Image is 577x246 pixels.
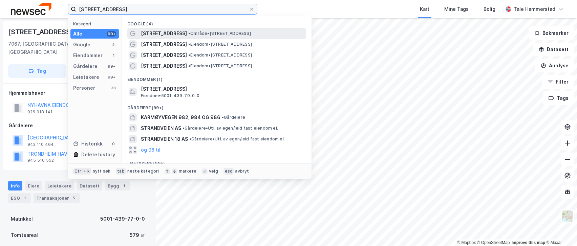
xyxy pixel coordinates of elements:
span: KARMØYVEGEN 982, 984 OG 986 [141,113,220,121]
div: Gårdeiere [8,121,147,130]
span: • [188,63,190,68]
button: Analyse [535,59,574,72]
div: Personer [73,84,95,92]
div: Google (4) [122,16,312,28]
span: • [188,42,190,47]
div: 942 110 464 [27,142,54,147]
button: Tag [8,64,66,78]
div: 38 [111,85,116,91]
div: Eiendommer [73,51,103,60]
span: Eiendom • 5001-439-79-0-0 [141,93,200,98]
span: STRANDVEIEN 18 AS [141,135,188,143]
div: ESG [8,193,31,203]
img: Z [561,210,574,223]
span: [STREET_ADDRESS] [141,62,187,70]
button: og 96 til [141,146,161,154]
span: Eiendom • [STREET_ADDRESS] [188,42,252,47]
span: [STREET_ADDRESS] [141,51,187,59]
div: 1 [21,195,28,201]
div: Tale Hammerstad [514,5,555,13]
div: 99+ [107,64,116,69]
div: nytt søk [93,169,111,174]
span: • [189,136,191,141]
button: Bokmerker [529,26,574,40]
span: [STREET_ADDRESS] [141,85,303,93]
div: 7067, [GEOGRAPHIC_DATA], [GEOGRAPHIC_DATA] [8,40,95,56]
div: Eiendommer (1) [122,71,312,84]
div: Matrikkel [11,215,33,223]
span: STRANDVEIEN AS [141,124,181,132]
div: 5 [70,195,77,201]
div: Historikk [73,140,103,148]
img: newsec-logo.f6e21ccffca1b3a03d2d.png [11,3,51,15]
div: Gårdeiere [73,62,98,70]
div: Ctrl + k [73,168,91,175]
div: 1 [121,182,127,189]
div: [STREET_ADDRESS] [8,26,74,37]
div: Hjemmelshaver [8,89,147,97]
div: 4 [111,42,116,47]
div: tab [116,168,126,175]
div: 945 510 552 [27,158,54,163]
div: 1 [111,53,116,58]
div: Kart [420,5,429,13]
span: [STREET_ADDRESS] [141,40,187,48]
div: 579 ㎡ [130,231,145,239]
div: Mine Tags [444,5,469,13]
div: Alle [73,30,82,38]
div: 5001-439-77-0-0 [100,215,145,223]
div: markere [179,169,196,174]
div: Gårdeiere (99+) [122,100,312,112]
div: Leietakere (99+) [122,155,312,167]
span: Område • [STREET_ADDRESS] [188,31,251,36]
button: Tags [543,91,574,105]
div: Google [73,41,90,49]
span: Gårdeiere • Utl. av egen/leid fast eiendom el. [189,136,285,142]
a: OpenStreetMap [477,240,510,245]
div: neste kategori [127,169,159,174]
div: avbryt [235,169,249,174]
div: Transaksjoner [34,193,80,203]
span: • [188,31,190,36]
div: 99+ [107,31,116,37]
div: Bolig [484,5,495,13]
div: velg [209,169,218,174]
span: Eiendom • [STREET_ADDRESS] [188,52,252,58]
div: Leietakere [73,73,99,81]
div: 99+ [107,74,116,80]
div: Kategori [73,21,119,26]
div: Tomteareal [11,231,38,239]
input: Søk på adresse, matrikkel, gårdeiere, leietakere eller personer [76,4,249,14]
span: Gårdeiere • Utl. av egen/leid fast eiendom el. [183,126,278,131]
div: Bygg [105,181,130,191]
div: Kontrollprogram for chat [543,214,577,246]
button: Filter [542,75,574,89]
div: 926 918 141 [27,109,52,115]
span: • [183,126,185,131]
span: • [188,52,190,58]
iframe: Chat Widget [543,214,577,246]
div: esc [223,168,234,175]
span: • [222,115,224,120]
div: Eiere [25,181,42,191]
span: Gårdeiere [222,115,245,120]
a: Improve this map [512,240,545,245]
a: Mapbox [457,240,476,245]
div: Datasett [77,181,102,191]
div: Leietakere [45,181,74,191]
div: Delete history [81,151,115,159]
div: 0 [111,141,116,147]
button: Datasett [533,43,574,56]
div: Info [8,181,22,191]
span: [STREET_ADDRESS] [141,29,187,38]
span: Eiendom • [STREET_ADDRESS] [188,63,252,69]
